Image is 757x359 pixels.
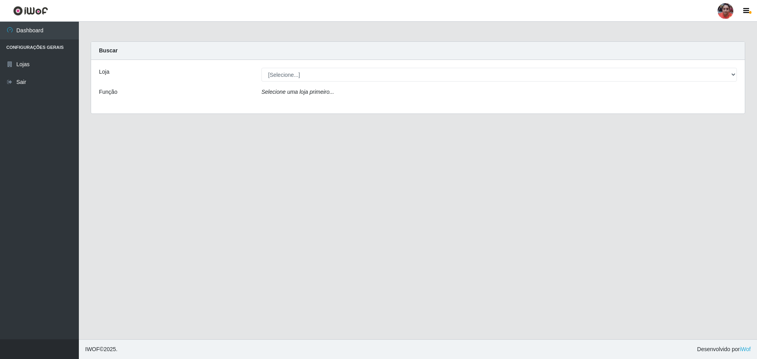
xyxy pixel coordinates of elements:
[697,345,751,353] span: Desenvolvido por
[99,88,117,96] label: Função
[99,47,117,54] strong: Buscar
[740,346,751,352] a: iWof
[85,346,100,352] span: IWOF
[261,89,334,95] i: Selecione uma loja primeiro...
[13,6,48,16] img: CoreUI Logo
[85,345,117,353] span: © 2025 .
[99,68,109,76] label: Loja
